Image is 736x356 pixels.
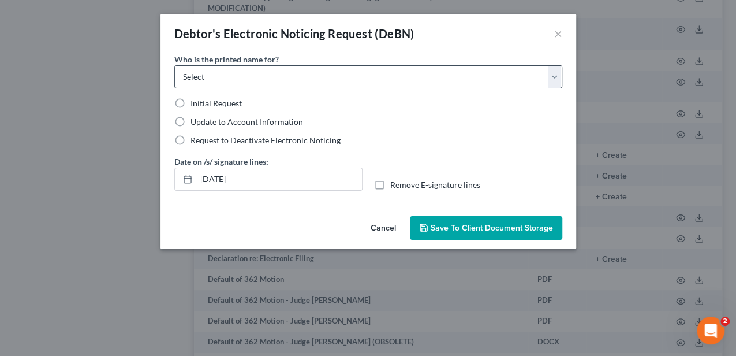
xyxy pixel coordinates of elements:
label: Who is the printed name for? [174,53,279,65]
div: Debtor's Electronic Noticing Request (DeBN) [174,25,414,42]
span: Update to Account Information [190,117,303,127]
span: Save to Client Document Storage [431,223,553,233]
span: Request to Deactivate Electronic Noticing [190,135,341,145]
input: MM/DD/YYYY [196,168,362,190]
span: 2 [720,317,730,326]
button: × [554,27,562,40]
span: Initial Request [190,98,242,108]
iframe: Intercom live chat [697,317,724,344]
button: Cancel [361,217,405,240]
span: Remove E-signature lines [390,180,480,190]
label: Date on /s/ signature lines: [174,155,268,168]
button: Save to Client Document Storage [410,216,562,240]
